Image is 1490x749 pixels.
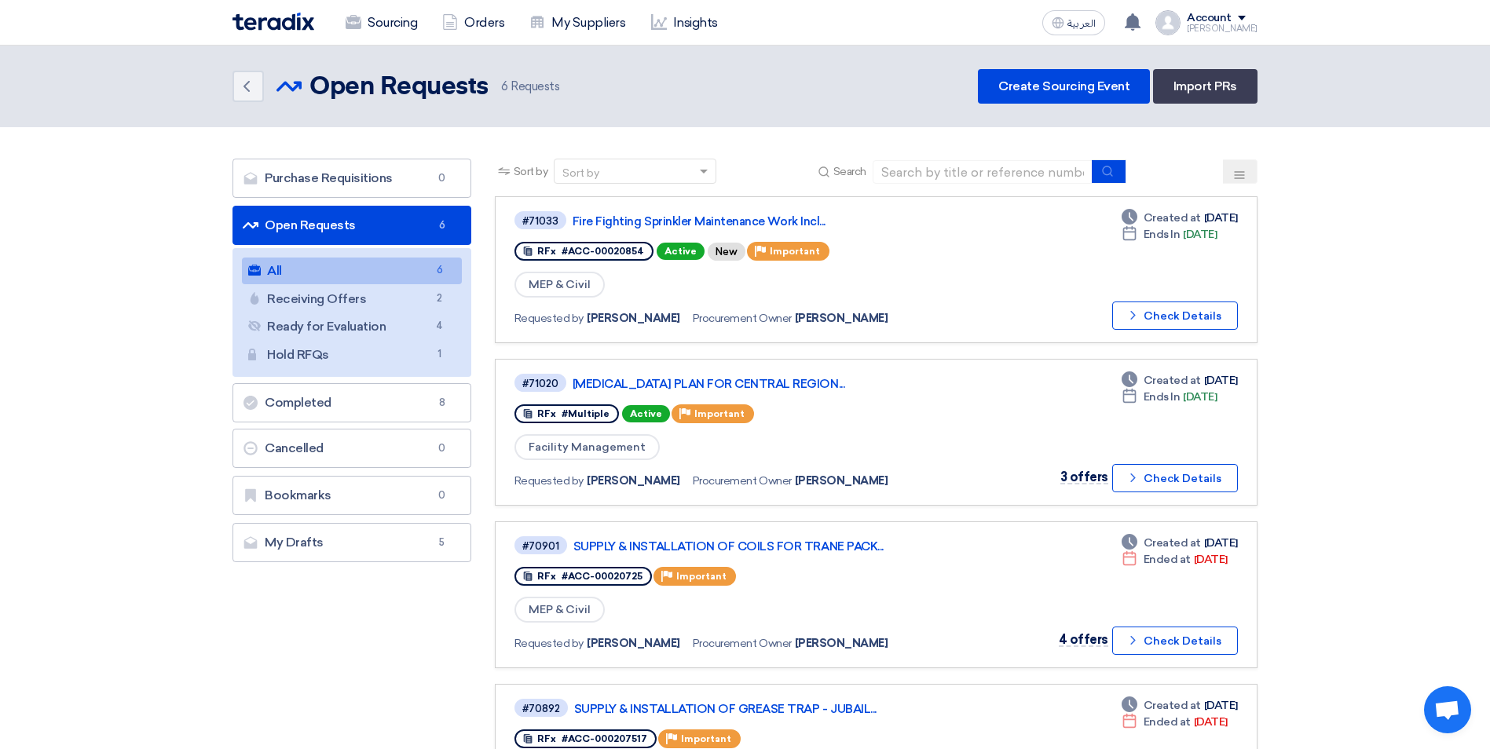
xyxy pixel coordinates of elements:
[232,13,314,31] img: Teradix logo
[978,69,1150,104] a: Create Sourcing Event
[242,258,462,284] a: All
[833,163,866,180] span: Search
[1144,210,1201,226] span: Created at
[1122,697,1238,714] div: [DATE]
[1155,10,1181,35] img: profile_test.png
[1144,714,1191,730] span: Ended at
[514,310,584,327] span: Requested by
[232,383,471,422] a: Completed8
[562,165,599,181] div: Sort by
[430,318,449,334] span: 4
[514,434,660,460] span: Facility Management
[1122,389,1217,405] div: [DATE]
[522,541,559,551] div: #70901
[537,571,556,582] span: RFx
[562,408,610,419] span: #Multiple
[433,395,452,411] span: 8
[1153,69,1258,104] a: Import PRs
[430,290,449,307] span: 2
[693,310,792,327] span: Procurement Owner
[795,635,888,652] span: [PERSON_NAME]
[1122,551,1228,568] div: [DATE]
[1112,627,1238,655] button: Check Details
[1067,18,1096,29] span: العربية
[514,597,605,623] span: MEP & Civil
[433,440,452,456] span: 0
[433,217,452,233] span: 6
[430,262,449,279] span: 6
[232,429,471,468] a: Cancelled0
[522,216,558,226] div: #71033
[694,408,745,419] span: Important
[1144,697,1201,714] span: Created at
[1060,469,1108,484] span: 3 offers
[708,243,745,261] div: New
[501,78,560,96] span: Requests
[587,310,680,327] span: [PERSON_NAME]
[587,635,680,652] span: [PERSON_NAME]
[873,160,1093,184] input: Search by title or reference number
[562,571,642,582] span: #ACC-00020725
[433,535,452,550] span: 5
[1122,714,1228,730] div: [DATE]
[681,733,731,744] span: Important
[232,159,471,198] a: Purchase Requisitions0
[537,408,556,419] span: RFx
[242,342,462,368] a: Hold RFQs
[514,635,584,652] span: Requested by
[501,79,508,93] span: 6
[770,246,820,257] span: Important
[1187,12,1232,25] div: Account
[693,473,792,489] span: Procurement Owner
[657,243,705,260] span: Active
[333,5,430,40] a: Sourcing
[622,405,670,422] span: Active
[573,214,965,228] a: Fire Fighting Sprinkler Maintenance Work Incl...
[1122,535,1238,551] div: [DATE]
[1144,389,1181,405] span: Ends In
[1144,226,1181,243] span: Ends In
[1042,10,1105,35] button: العربية
[587,473,680,489] span: [PERSON_NAME]
[1122,372,1238,389] div: [DATE]
[242,286,462,312] a: Receiving Offers
[1144,551,1191,568] span: Ended at
[1144,535,1201,551] span: Created at
[433,488,452,503] span: 0
[514,272,605,298] span: MEP & Civil
[522,378,558,389] div: #71020
[639,5,730,40] a: Insights
[562,246,644,257] span: #ACC-00020854
[1424,686,1471,733] a: Open chat
[1112,301,1238,330] button: Check Details
[1144,372,1201,389] span: Created at
[232,476,471,515] a: Bookmarks0
[573,377,965,391] a: [MEDICAL_DATA] PLAN FOR CENTRAL REGION...
[795,310,888,327] span: [PERSON_NAME]
[522,703,560,714] div: #70892
[795,473,888,489] span: [PERSON_NAME]
[514,473,584,489] span: Requested by
[430,346,449,363] span: 1
[1122,210,1238,226] div: [DATE]
[309,71,489,103] h2: Open Requests
[232,206,471,245] a: Open Requests6
[433,170,452,186] span: 0
[562,733,647,744] span: #ACC-000207517
[514,163,548,180] span: Sort by
[430,5,517,40] a: Orders
[1112,464,1238,492] button: Check Details
[1187,24,1258,33] div: [PERSON_NAME]
[1122,226,1217,243] div: [DATE]
[537,246,556,257] span: RFx
[693,635,792,652] span: Procurement Owner
[232,523,471,562] a: My Drafts5
[573,539,966,554] a: SUPPLY & INSTALLATION OF COILS FOR TRANE PACK...
[537,733,556,744] span: RFx
[574,702,967,716] a: SUPPLY & INSTALLATION OF GREASE TRAP - JUBAIL...
[517,5,638,40] a: My Suppliers
[242,313,462,340] a: Ready for Evaluation
[676,571,727,582] span: Important
[1059,632,1108,647] span: 4 offers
